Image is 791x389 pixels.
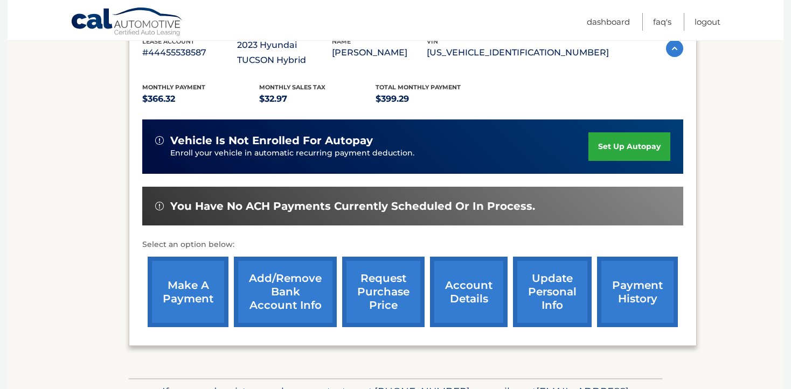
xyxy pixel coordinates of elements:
[234,257,337,327] a: Add/Remove bank account info
[430,257,508,327] a: account details
[588,132,670,161] a: set up autopay
[71,7,184,38] a: Cal Automotive
[695,13,720,31] a: Logout
[666,40,683,57] img: accordion-active.svg
[332,38,351,45] span: name
[237,38,332,68] p: 2023 Hyundai TUCSON Hybrid
[170,134,373,147] span: vehicle is not enrolled for autopay
[513,257,592,327] a: update personal info
[170,200,535,213] span: You have no ACH payments currently scheduled or in process.
[142,45,237,60] p: #44455538587
[142,91,259,107] p: $366.32
[427,38,438,45] span: vin
[597,257,678,327] a: payment history
[148,257,228,327] a: make a payment
[142,83,205,91] span: Monthly Payment
[427,45,609,60] p: [US_VEHICLE_IDENTIFICATION_NUMBER]
[342,257,425,327] a: request purchase price
[259,91,376,107] p: $32.97
[155,202,164,210] img: alert-white.svg
[170,147,588,159] p: Enroll your vehicle in automatic recurring payment deduction.
[376,91,492,107] p: $399.29
[259,83,325,91] span: Monthly sales Tax
[376,83,461,91] span: Total Monthly Payment
[142,238,683,251] p: Select an option below:
[142,38,195,45] span: lease account
[332,45,427,60] p: [PERSON_NAME]
[587,13,630,31] a: Dashboard
[155,136,164,145] img: alert-white.svg
[653,13,671,31] a: FAQ's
